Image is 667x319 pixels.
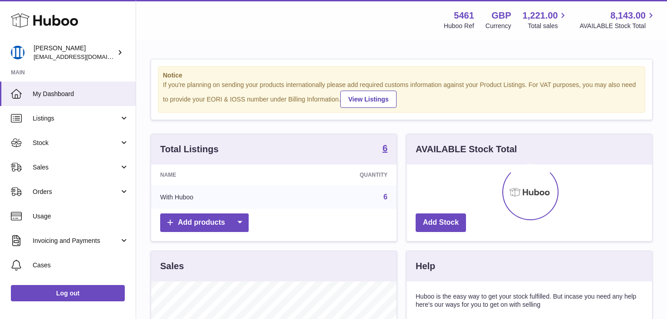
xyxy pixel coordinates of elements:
[34,53,133,60] span: [EMAIL_ADDRESS][DOMAIN_NAME]
[11,46,25,59] img: oksana@monimoto.com
[160,143,219,155] h3: Total Listings
[523,10,569,30] a: 1,221.00 Total sales
[383,193,387,201] a: 6
[523,10,558,22] span: 1,221.00
[33,237,119,245] span: Invoicing and Payments
[340,91,396,108] a: View Listings
[163,81,640,108] div: If you're planning on sending your products internationally please add required customs informati...
[528,22,568,30] span: Total sales
[33,114,119,123] span: Listings
[160,260,184,272] h3: Sales
[610,10,646,22] span: 8,143.00
[151,185,280,209] td: With Huboo
[416,213,466,232] a: Add Stock
[444,22,474,30] div: Huboo Ref
[383,144,387,155] a: 6
[579,10,656,30] a: 8,143.00 AVAILABLE Stock Total
[383,144,387,153] strong: 6
[416,143,517,155] h3: AVAILABLE Stock Total
[11,285,125,301] a: Log out
[280,164,397,185] th: Quantity
[160,213,249,232] a: Add products
[151,164,280,185] th: Name
[34,44,115,61] div: [PERSON_NAME]
[416,260,435,272] h3: Help
[163,71,640,80] strong: Notice
[33,163,119,172] span: Sales
[416,292,643,309] p: Huboo is the easy way to get your stock fulfilled. But incase you need any help here's our ways f...
[491,10,511,22] strong: GBP
[33,212,129,221] span: Usage
[33,188,119,196] span: Orders
[579,22,656,30] span: AVAILABLE Stock Total
[486,22,511,30] div: Currency
[33,139,119,147] span: Stock
[33,261,129,270] span: Cases
[454,10,474,22] strong: 5461
[33,90,129,98] span: My Dashboard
